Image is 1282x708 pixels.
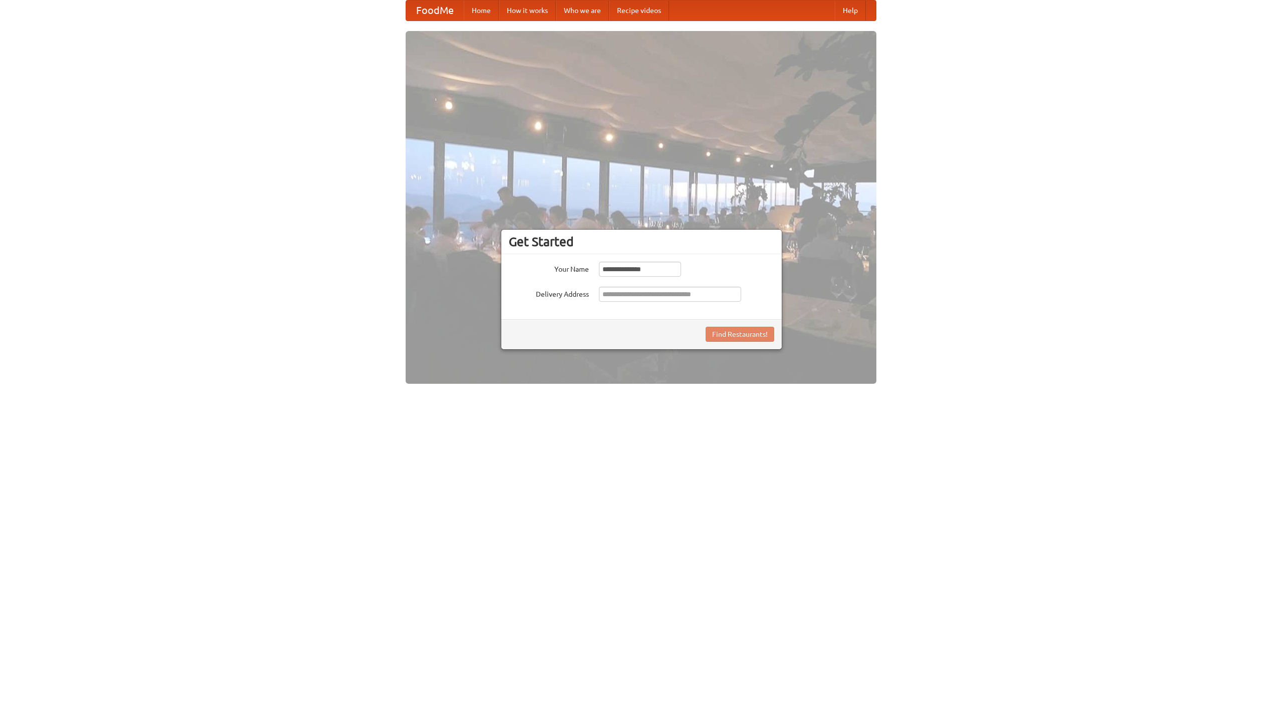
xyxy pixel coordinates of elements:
a: How it works [499,1,556,21]
h3: Get Started [509,234,774,249]
button: Find Restaurants! [706,327,774,342]
a: Home [464,1,499,21]
a: FoodMe [406,1,464,21]
label: Delivery Address [509,287,589,299]
a: Help [835,1,866,21]
a: Recipe videos [609,1,669,21]
label: Your Name [509,262,589,274]
a: Who we are [556,1,609,21]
